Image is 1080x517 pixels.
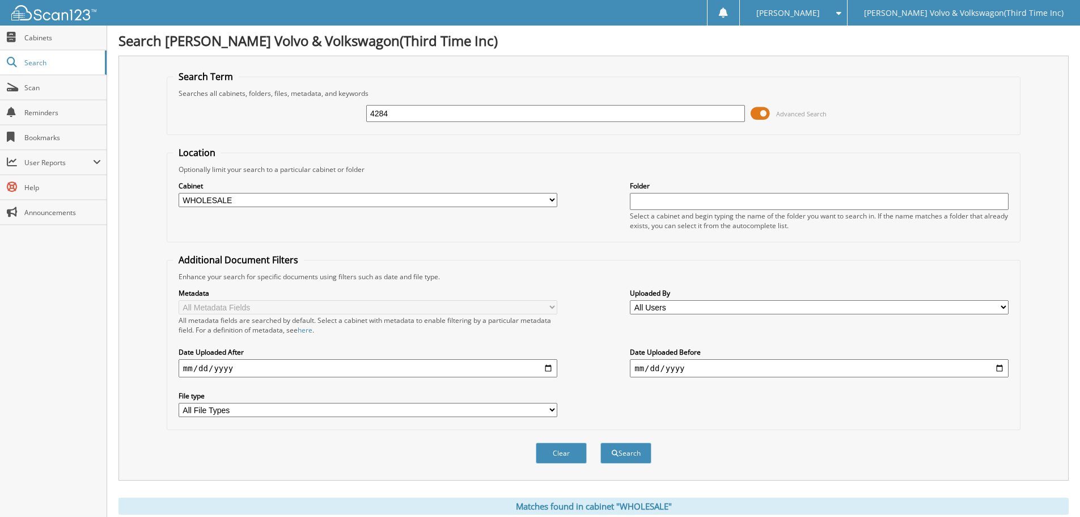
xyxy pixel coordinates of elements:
[24,108,101,117] span: Reminders
[24,208,101,217] span: Announcements
[630,347,1009,357] label: Date Uploaded Before
[24,83,101,93] span: Scan
[173,254,304,266] legend: Additional Document Filters
[173,89,1014,98] div: Searches all cabinets, folders, files, metadata, and keywords
[179,316,557,335] div: All metadata fields are searched by default. Select a cabinet with metadata to enable filtering b...
[24,58,99,68] span: Search
[179,181,557,191] label: Cabinet
[118,498,1069,515] div: Matches found in cabinet "WHOLESALE"
[24,183,101,192] span: Help
[630,359,1009,377] input: end
[630,211,1009,230] div: Select a cabinet and begin typing the name of the folder you want to search in. If the name match...
[776,110,827,118] span: Advanced Search
[24,158,93,167] span: User Reports
[536,443,587,464] button: Clear
[173,70,239,83] legend: Search Term
[118,31,1069,50] h1: Search [PERSON_NAME] Volvo & Volkswagon(Third Time Inc)
[24,133,101,142] span: Bookmarks
[24,33,101,43] span: Cabinets
[173,146,221,159] legend: Location
[756,10,820,16] span: [PERSON_NAME]
[298,325,312,335] a: here
[179,391,557,401] label: File type
[179,347,557,357] label: Date Uploaded After
[179,359,557,377] input: start
[173,165,1014,174] div: Optionally limit your search to a particular cabinet or folder
[630,288,1009,298] label: Uploaded By
[630,181,1009,191] label: Folder
[600,443,651,464] button: Search
[864,10,1064,16] span: [PERSON_NAME] Volvo & Volkswagon(Third Time Inc)
[173,272,1014,281] div: Enhance your search for specific documents using filters such as date and file type.
[11,5,96,20] img: scan123-logo-white.svg
[179,288,557,298] label: Metadata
